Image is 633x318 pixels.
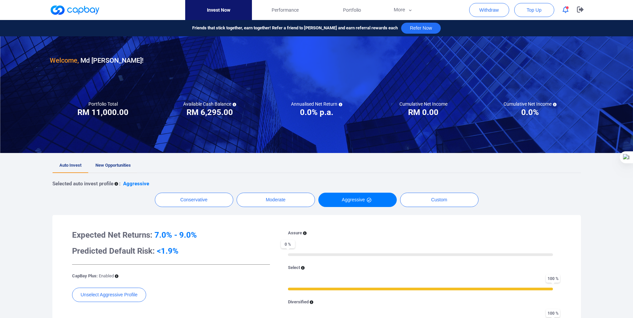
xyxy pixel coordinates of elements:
[119,180,120,188] p: :
[272,6,299,14] span: Performance
[288,264,300,271] p: Select
[72,288,146,302] button: Unselect Aggressive Profile
[527,7,541,13] span: Top Up
[50,56,79,64] span: Welcome,
[318,193,397,207] button: Aggressive
[343,6,361,14] span: Portfolio
[300,107,333,118] h3: 0.0% p.a.
[72,246,270,256] h3: Predicted Default Risk:
[521,107,539,118] h3: 0.0%
[469,3,509,17] button: Withdraw
[187,107,233,118] h3: RM 6,295.00
[504,101,557,107] h5: Cumulative Net Income
[157,246,179,256] span: <1.9%
[192,25,398,32] span: Friends that stick together, earn together! Refer a friend to [PERSON_NAME] and earn referral rew...
[72,273,114,280] p: CapBay Plus:
[408,107,438,118] h3: RM 0.00
[400,193,479,207] button: Custom
[50,55,143,66] h3: Md [PERSON_NAME] !
[514,3,554,17] button: Top Up
[123,180,149,188] p: Aggressive
[288,230,302,237] p: Assure
[155,193,233,207] button: Conservative
[399,101,447,107] h5: Cumulative Net Income
[154,230,197,240] span: 7.0% - 9.0%
[291,101,342,107] h5: Annualised Net Return
[546,274,560,283] span: 100 %
[52,180,113,188] p: Selected auto invest profile
[99,273,114,278] span: Enabled
[59,163,81,168] span: Auto Invest
[237,193,315,207] button: Moderate
[546,309,560,317] span: 100 %
[72,230,270,240] h3: Expected Net Returns:
[77,107,128,118] h3: RM 11,000.00
[281,240,295,248] span: 0 %
[401,23,440,34] button: Refer Now
[288,299,309,306] p: Diversified
[183,101,236,107] h5: Available Cash Balance
[95,163,131,168] span: New Opportunities
[88,101,118,107] h5: Portfolio Total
